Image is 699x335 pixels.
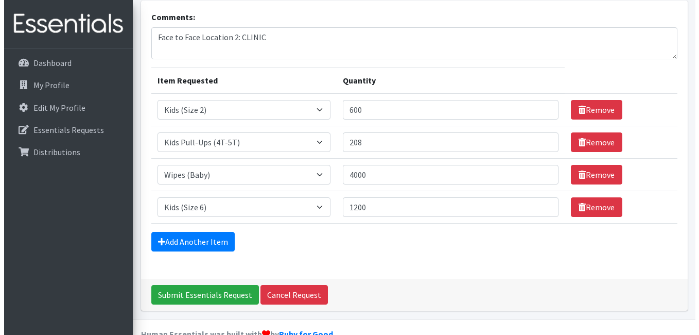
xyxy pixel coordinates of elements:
p: Edit My Profile [29,103,81,113]
a: Remove [567,132,618,152]
a: Edit My Profile [4,97,125,118]
img: HumanEssentials [4,7,125,41]
p: Essentials Requests [29,125,100,135]
th: Quantity [333,68,561,94]
a: Add Another Item [147,232,231,252]
a: Remove [567,197,618,217]
th: Item Requested [147,68,333,94]
a: Distributions [4,142,125,162]
input: Submit Essentials Request [147,285,255,305]
a: Essentials Requests [4,120,125,140]
a: Dashboard [4,53,125,73]
a: Cancel Request [256,285,324,305]
label: Comments: [147,11,191,23]
a: My Profile [4,75,125,95]
p: My Profile [29,80,65,90]
p: Distributions [29,147,76,157]
p: Dashboard [29,58,67,68]
a: Remove [567,100,618,120]
a: Remove [567,165,618,185]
